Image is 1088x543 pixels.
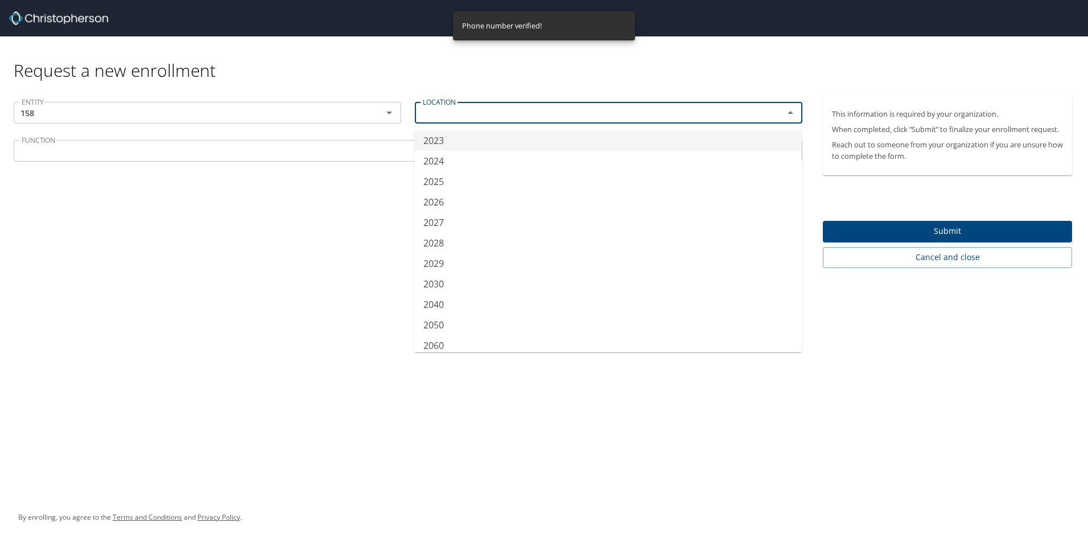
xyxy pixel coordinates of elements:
a: Privacy Policy [197,512,240,522]
li: 2028 [414,233,802,253]
div: Phone number verified! [462,15,542,37]
li: 2027 [414,212,802,233]
li: 2026 [414,192,802,212]
span: Submit [832,224,1063,238]
div: Request a new enrollment [14,36,1081,81]
li: 2030 [414,274,802,294]
span: Cancel and close [832,250,1063,265]
button: Submit [823,221,1072,243]
p: When completed, click “Submit” to finalize your enrollment request. [832,124,1063,135]
a: Terms and Conditions [113,512,182,522]
li: 2023 [414,130,802,151]
li: 2029 [414,253,802,274]
li: 2040 [414,294,802,315]
li: 2025 [414,171,802,192]
div: By enrolling, you agree to the and . [18,503,242,532]
button: Close [782,105,798,121]
img: cbt logo [9,11,108,25]
li: 2060 [414,335,802,356]
button: Cancel and close [823,247,1072,268]
p: This information is required by your organization. [832,109,1063,120]
p: Reach out to someone from your organization if you are unsure how to complete the form. [832,139,1063,161]
li: 2024 [414,151,802,171]
button: Open [381,105,397,121]
li: 2050 [414,315,802,335]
